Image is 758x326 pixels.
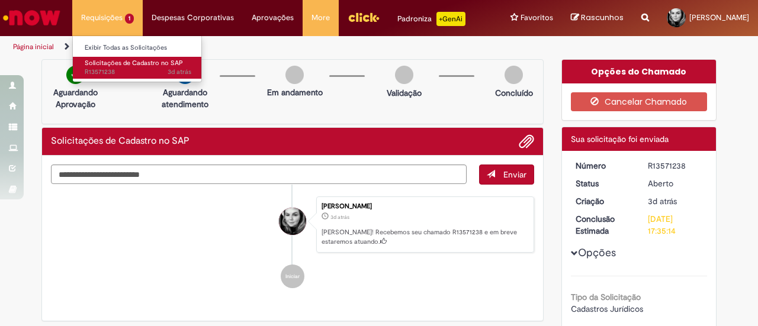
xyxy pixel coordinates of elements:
p: Aguardando Aprovação [47,86,104,110]
div: R13571238 [648,160,703,172]
a: Página inicial [13,42,54,51]
p: +GenAi [436,12,465,26]
span: Requisições [81,12,123,24]
button: Enviar [479,164,534,185]
p: Aguardando atendimento [156,86,214,110]
span: Enviar [503,169,526,180]
span: Despesas Corporativas [152,12,234,24]
span: 1 [125,14,134,24]
span: More [311,12,330,24]
span: 3d atrás [330,214,349,221]
dt: Status [567,177,640,189]
dt: Número [567,160,640,172]
ul: Histórico de tíquete [51,185,534,301]
p: Concluído [495,87,533,99]
img: click_logo_yellow_360x200.png [348,8,380,26]
div: 26/09/2025 15:35:10 [648,195,703,207]
dt: Criação [567,195,640,207]
span: Favoritos [521,12,553,24]
ul: Trilhas de página [9,36,496,58]
time: 26/09/2025 15:35:10 [648,196,677,206]
span: Aprovações [252,12,294,24]
span: 3d atrás [168,67,191,76]
a: Exibir Todas as Solicitações [73,41,203,54]
h2: Solicitações de Cadastro no SAP Histórico de tíquete [51,136,189,147]
div: Padroniza [397,12,465,26]
time: 26/09/2025 15:35:10 [330,214,349,221]
img: img-circle-grey.png [505,66,523,84]
li: Rakel Dallolmo [51,196,534,253]
span: Solicitações de Cadastro no SAP [85,59,183,67]
span: [PERSON_NAME] [689,12,749,22]
button: Adicionar anexos [519,134,534,149]
div: [DATE] 17:35:14 [648,213,703,237]
time: 26/09/2025 15:35:11 [168,67,191,76]
img: img-circle-grey.png [285,66,304,84]
span: Sua solicitação foi enviada [571,134,669,144]
dt: Conclusão Estimada [567,213,640,237]
span: Rascunhos [581,12,624,23]
div: [PERSON_NAME] [322,203,528,210]
p: Validação [387,87,422,99]
span: 3d atrás [648,196,677,206]
div: Aberto [648,177,703,189]
button: Cancelar Chamado [571,92,708,111]
p: [PERSON_NAME]! Recebemos seu chamado R13571238 e em breve estaremos atuando. [322,228,528,246]
b: Tipo da Solicitação [571,292,641,302]
a: Aberto R13571238 : Solicitações de Cadastro no SAP [73,57,203,79]
div: Opções do Chamado [562,60,717,83]
textarea: Digite sua mensagem aqui... [51,164,467,184]
div: Rakel Dallolmo [279,208,306,235]
ul: Requisições [72,35,202,82]
p: Em andamento [267,86,323,98]
span: Cadastros Jurídicos [571,304,643,314]
img: ServiceNow [1,6,62,30]
span: R13571238 [85,67,191,77]
img: check-circle-green.png [66,66,85,84]
img: img-circle-grey.png [395,66,413,84]
a: Rascunhos [571,12,624,24]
